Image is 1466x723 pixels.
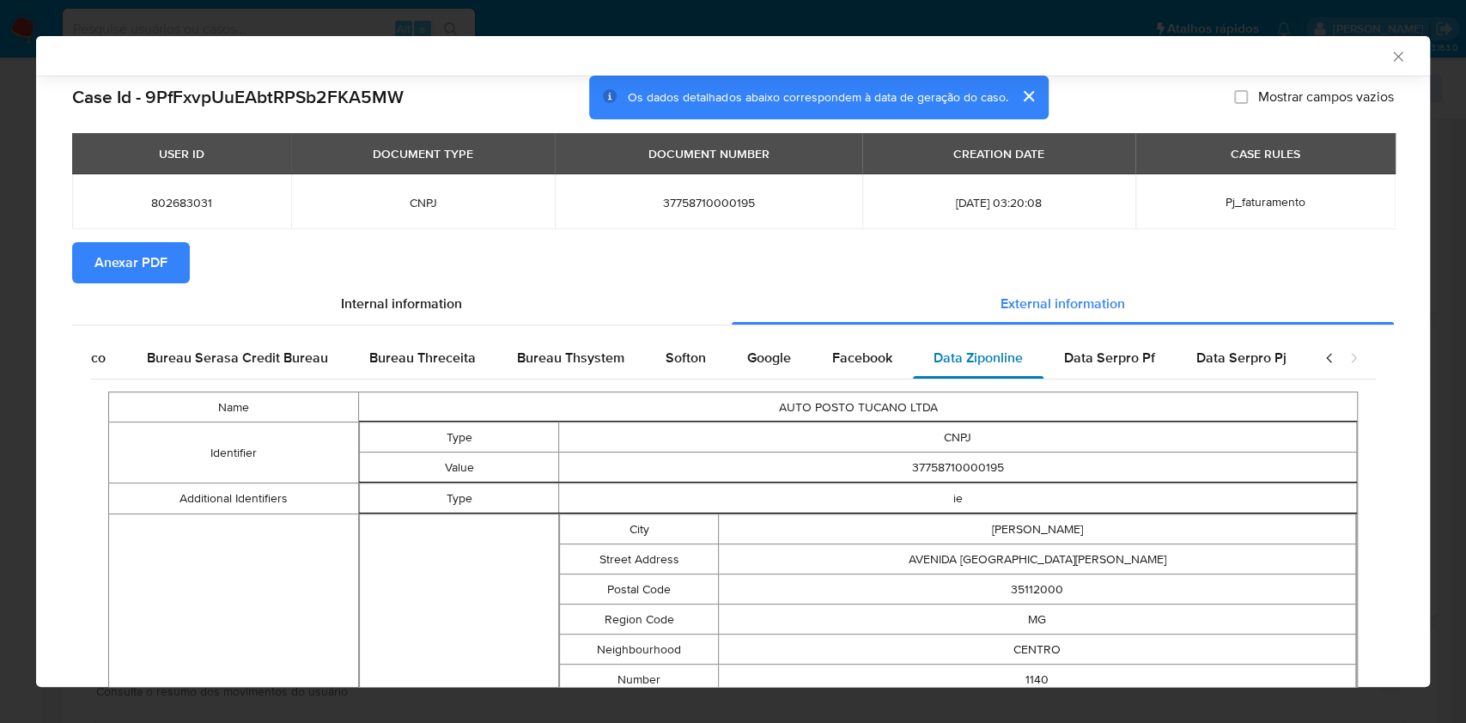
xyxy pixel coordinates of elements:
[312,195,534,210] span: CNPJ
[719,665,1356,695] td: 1140
[341,294,462,313] span: Internal information
[1007,76,1049,117] button: cerrar
[1220,139,1311,168] div: CASE RULES
[94,244,167,282] span: Anexar PDF
[719,544,1356,574] td: AVENIDA [GEOGRAPHIC_DATA][PERSON_NAME]
[719,514,1356,544] td: [PERSON_NAME]
[36,36,1430,687] div: closure-recommendation-modal
[369,348,476,368] span: Bureau Threceita
[943,139,1055,168] div: CREATION DATE
[359,453,558,483] td: Value
[72,242,190,283] button: Anexar PDF
[109,392,359,422] td: Name
[560,544,719,574] td: Street Address
[1001,294,1125,313] span: External information
[628,88,1007,106] span: Os dados detalhados abaixo correspondem à data de geração do caso.
[747,348,791,368] span: Google
[666,348,706,368] span: Softon
[109,422,359,483] td: Identifier
[559,483,1357,513] td: ie
[560,635,719,665] td: Neighbourhood
[149,139,215,168] div: USER ID
[517,348,624,368] span: Bureau Thsystem
[72,283,1394,325] div: Detailed info
[719,605,1356,635] td: MG
[72,86,404,108] h2: Case Id - 9PfFxvpUuEAbtRPSb2FKA5MW
[109,483,359,514] td: Additional Identifiers
[359,483,558,513] td: Type
[575,195,842,210] span: 37758710000195
[147,348,328,368] span: Bureau Serasa Credit Bureau
[93,195,271,210] span: 802683031
[1226,193,1305,210] span: Pj_faturamento
[560,574,719,605] td: Postal Code
[719,574,1356,605] td: 35112000
[362,139,484,168] div: DOCUMENT TYPE
[359,422,558,453] td: Type
[560,514,719,544] td: City
[559,422,1357,453] td: CNPJ
[1390,48,1405,64] button: Fechar a janela
[560,605,719,635] td: Region Code
[883,195,1115,210] span: [DATE] 03:20:08
[1064,348,1155,368] span: Data Serpro Pf
[719,635,1356,665] td: CENTRO
[1258,88,1394,106] span: Mostrar campos vazios
[358,392,1357,422] td: AUTO POSTO TUCANO LTDA
[1234,90,1248,104] input: Mostrar campos vazios
[1196,348,1287,368] span: Data Serpro Pj
[560,665,719,695] td: Number
[559,453,1357,483] td: 37758710000195
[832,348,892,368] span: Facebook
[934,348,1023,368] span: Data Ziponline
[638,139,780,168] div: DOCUMENT NUMBER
